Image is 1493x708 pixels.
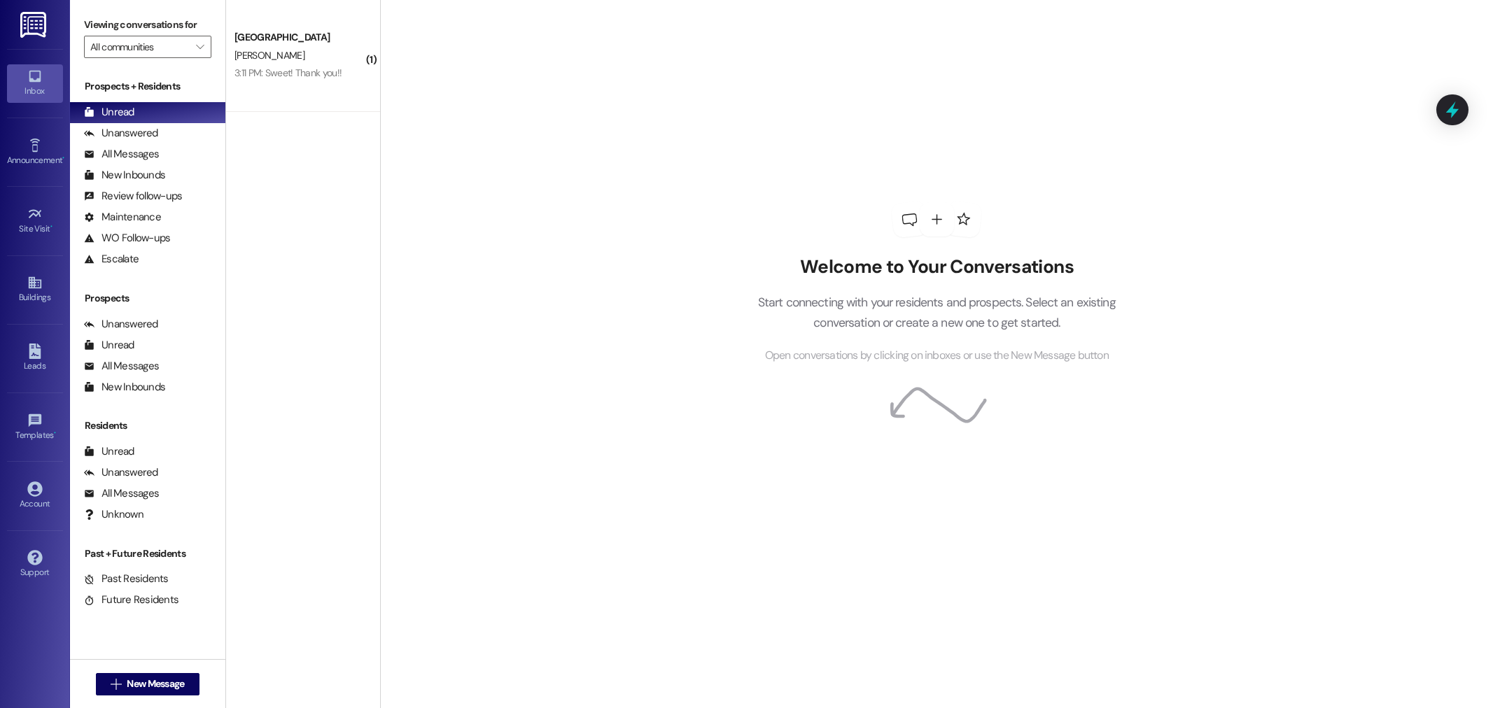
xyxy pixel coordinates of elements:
[84,444,134,459] div: Unread
[84,317,158,332] div: Unanswered
[84,338,134,353] div: Unread
[84,507,143,522] div: Unknown
[196,41,204,52] i: 
[84,126,158,141] div: Unanswered
[127,677,184,691] span: New Message
[7,271,63,309] a: Buildings
[70,79,225,94] div: Prospects + Residents
[90,36,189,58] input: All communities
[111,679,121,690] i: 
[84,359,159,374] div: All Messages
[84,14,211,36] label: Viewing conversations for
[54,428,56,438] span: •
[20,12,49,38] img: ResiDesk Logo
[84,189,182,204] div: Review follow-ups
[7,64,63,102] a: Inbox
[70,418,225,433] div: Residents
[50,222,52,232] span: •
[234,66,342,79] div: 3:11 PM: Sweet! Thank you!!
[84,380,165,395] div: New Inbounds
[84,572,169,586] div: Past Residents
[7,477,63,515] a: Account
[62,153,64,163] span: •
[7,339,63,377] a: Leads
[736,292,1137,332] p: Start connecting with your residents and prospects. Select an existing conversation or create a n...
[84,252,139,267] div: Escalate
[234,30,364,45] div: [GEOGRAPHIC_DATA]
[84,105,134,120] div: Unread
[7,202,63,240] a: Site Visit •
[96,673,199,695] button: New Message
[70,546,225,561] div: Past + Future Residents
[84,231,170,246] div: WO Follow-ups
[7,546,63,583] a: Support
[7,409,63,446] a: Templates •
[70,291,225,306] div: Prospects
[736,256,1137,278] h2: Welcome to Your Conversations
[84,210,161,225] div: Maintenance
[84,486,159,501] div: All Messages
[234,49,304,62] span: [PERSON_NAME]
[765,347,1109,364] span: Open conversations by clicking on inboxes or use the New Message button
[84,465,158,480] div: Unanswered
[84,593,178,607] div: Future Residents
[84,168,165,183] div: New Inbounds
[84,147,159,162] div: All Messages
